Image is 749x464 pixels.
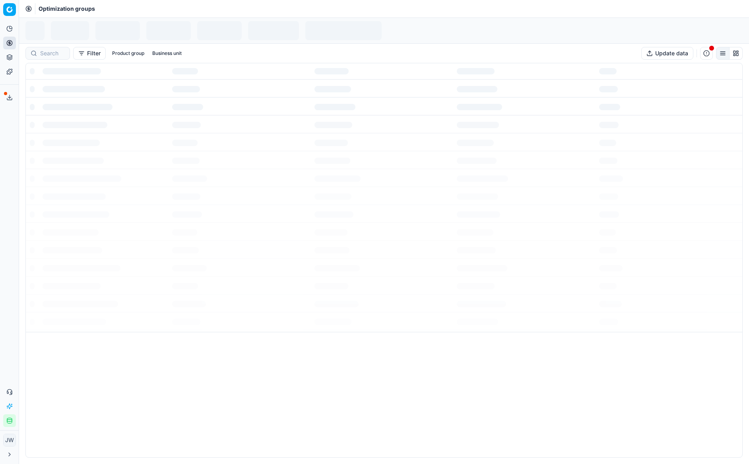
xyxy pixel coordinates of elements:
span: Optimization groups [39,5,95,13]
button: Update data [641,47,693,60]
button: Filter [73,47,106,60]
nav: breadcrumb [39,5,95,13]
button: Business unit [149,49,185,58]
span: JW [4,434,16,446]
button: Product group [109,49,147,58]
input: Search [40,49,65,57]
button: JW [3,434,16,446]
